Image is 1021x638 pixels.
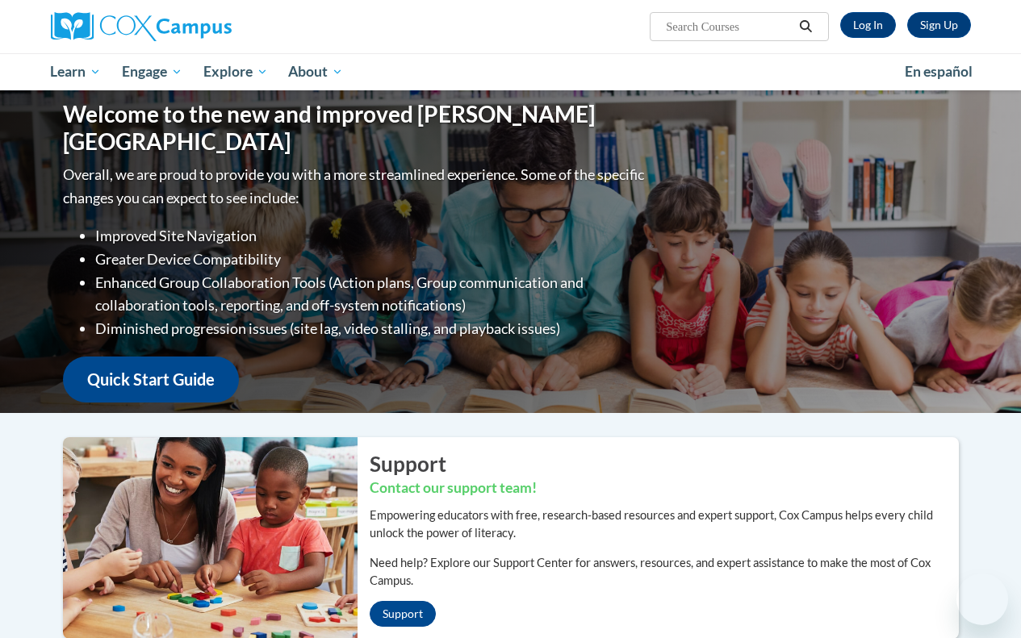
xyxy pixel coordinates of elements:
input: Search Courses [664,17,793,36]
span: Explore [203,62,268,81]
a: Register [907,12,971,38]
span: Engage [122,62,182,81]
button: Search [793,17,818,36]
a: About [278,53,354,90]
p: Empowering educators with free, research-based resources and expert support, Cox Campus helps eve... [370,507,959,542]
a: Learn [40,53,112,90]
p: Overall, we are proud to provide you with a more streamlined experience. Some of the specific cha... [63,163,648,210]
img: Cox Campus [51,12,232,41]
li: Improved Site Navigation [95,224,648,248]
a: Quick Start Guide [63,357,239,402]
h1: Welcome to the new and improved [PERSON_NAME][GEOGRAPHIC_DATA] [63,101,648,155]
a: Support [370,601,436,627]
div: Main menu [39,53,983,90]
h3: Contact our support team! [370,478,959,498]
a: En español [894,55,983,89]
a: Log In [840,12,896,38]
iframe: Button to launch messaging window [956,573,1008,625]
a: Explore [193,53,278,90]
span: Learn [50,62,101,81]
h2: Support [370,449,959,478]
a: Cox Campus [51,12,341,41]
span: About [288,62,343,81]
span: En español [905,63,973,80]
a: Engage [111,53,193,90]
p: Need help? Explore our Support Center for answers, resources, and expert assistance to make the m... [370,554,959,590]
li: Enhanced Group Collaboration Tools (Action plans, Group communication and collaboration tools, re... [95,271,648,318]
li: Diminished progression issues (site lag, video stalling, and playback issues) [95,317,648,340]
li: Greater Device Compatibility [95,248,648,271]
